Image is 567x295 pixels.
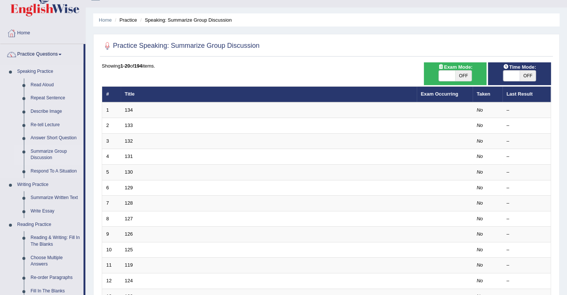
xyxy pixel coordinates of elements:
li: Practice [113,16,137,24]
td: 5 [102,165,121,180]
a: 134 [125,107,133,113]
em: No [477,231,483,237]
em: No [477,138,483,144]
em: No [477,262,483,268]
b: 1-20 [120,63,130,69]
a: 128 [125,200,133,206]
td: 7 [102,196,121,211]
th: Taken [473,87,503,102]
th: Title [121,87,417,102]
em: No [477,200,483,206]
th: Last Result [503,87,551,102]
a: Practice Questions [0,44,84,63]
a: Respond To A Situation [27,165,84,178]
span: Exam Mode: [435,63,475,71]
div: Showing of items. [102,62,551,69]
a: 132 [125,138,133,144]
span: OFF [520,71,536,81]
a: 133 [125,122,133,128]
div: – [507,262,547,269]
div: – [507,246,547,254]
a: Read Aloud [27,78,84,92]
a: Writing Practice [14,178,84,192]
td: 10 [102,242,121,258]
td: 3 [102,133,121,149]
a: Summarize Group Discussion [27,145,84,165]
div: – [507,231,547,238]
em: No [477,107,483,113]
td: 9 [102,227,121,242]
li: Speaking: Summarize Group Discussion [138,16,232,24]
div: – [507,215,547,223]
a: 126 [125,231,133,237]
td: 2 [102,118,121,134]
span: Time Mode: [500,63,539,71]
a: Choose Multiple Answers [27,251,84,271]
em: No [477,169,483,175]
td: 11 [102,258,121,273]
a: Reading Practice [14,218,84,232]
div: – [507,107,547,114]
a: Re-order Paragraphs [27,271,84,285]
a: Exam Occurring [421,91,458,97]
td: 1 [102,102,121,118]
a: 129 [125,185,133,190]
div: – [507,122,547,129]
td: 12 [102,273,121,289]
div: – [507,184,547,192]
a: Speaking Practice [14,65,84,78]
a: 124 [125,278,133,283]
a: Re-tell Lecture [27,118,84,132]
a: 130 [125,169,133,175]
a: 127 [125,216,133,221]
a: Home [99,17,112,23]
h2: Practice Speaking: Summarize Group Discussion [102,40,259,52]
a: 125 [125,247,133,252]
a: Write Essay [27,205,84,218]
a: Describe Image [27,105,84,118]
td: 4 [102,149,121,165]
div: – [507,138,547,145]
a: 119 [125,262,133,268]
em: No [477,153,483,159]
div: – [507,200,547,207]
em: No [477,278,483,283]
div: – [507,277,547,285]
div: Show exams occurring in exams [424,62,487,85]
a: Reading & Writing: Fill In The Blanks [27,231,84,251]
td: 6 [102,180,121,196]
em: No [477,247,483,252]
a: Repeat Sentence [27,91,84,105]
span: OFF [455,71,472,81]
a: 131 [125,153,133,159]
td: 8 [102,211,121,227]
em: No [477,122,483,128]
em: No [477,216,483,221]
a: Home [0,23,85,41]
em: No [477,185,483,190]
div: – [507,153,547,160]
b: 194 [134,63,142,69]
th: # [102,87,121,102]
a: Summarize Written Text [27,191,84,205]
div: – [507,169,547,176]
a: Answer Short Question [27,131,84,145]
